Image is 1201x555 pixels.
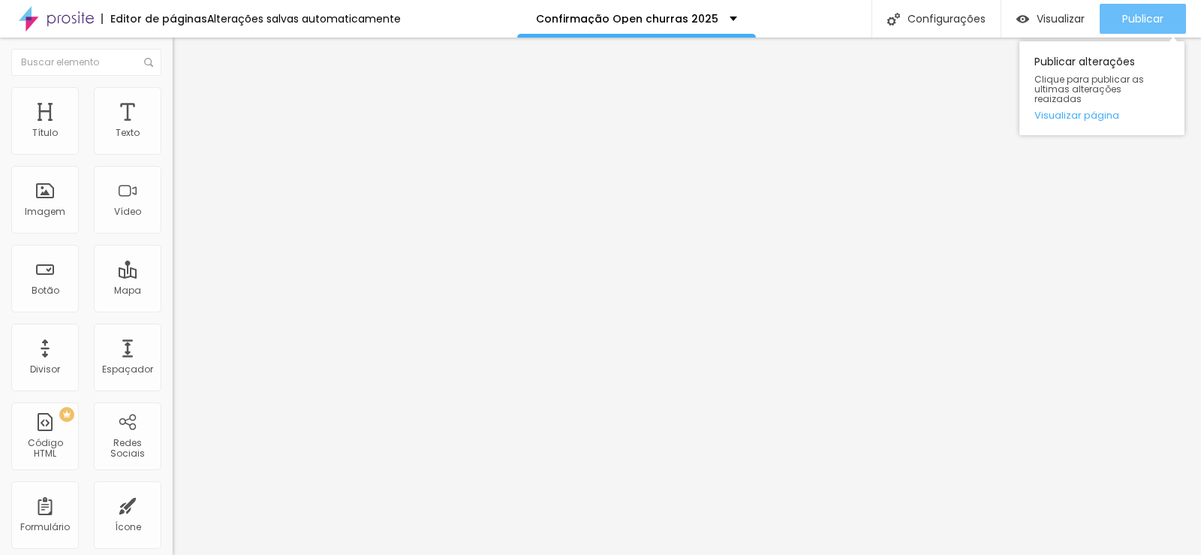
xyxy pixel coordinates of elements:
div: Texto [116,128,140,138]
div: Alterações salvas automaticamente [207,14,401,24]
div: Publicar alterações [1019,41,1184,135]
span: Publicar [1122,13,1163,25]
button: Visualizar [1001,4,1100,34]
div: Editor de páginas [101,14,207,24]
div: Botão [32,285,59,296]
div: Redes Sociais [98,438,157,460]
a: Visualizar página [1034,110,1169,120]
div: Vídeo [114,207,141,217]
div: Imagem [25,207,65,217]
div: Ícone [115,522,141,532]
img: Icone [144,58,153,67]
img: view-1.svg [1016,13,1029,26]
div: Formulário [20,522,70,532]
button: Publicar [1100,4,1186,34]
div: Espaçador [102,364,153,375]
p: Confirmação Open churras 2025 [536,14,718,24]
div: Divisor [30,364,60,375]
img: Icone [887,13,900,26]
span: Visualizar [1037,13,1085,25]
span: Clique para publicar as ultimas alterações reaizadas [1034,74,1169,104]
div: Mapa [114,285,141,296]
div: Código HTML [15,438,74,460]
div: Título [32,128,58,138]
input: Buscar elemento [11,49,161,76]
